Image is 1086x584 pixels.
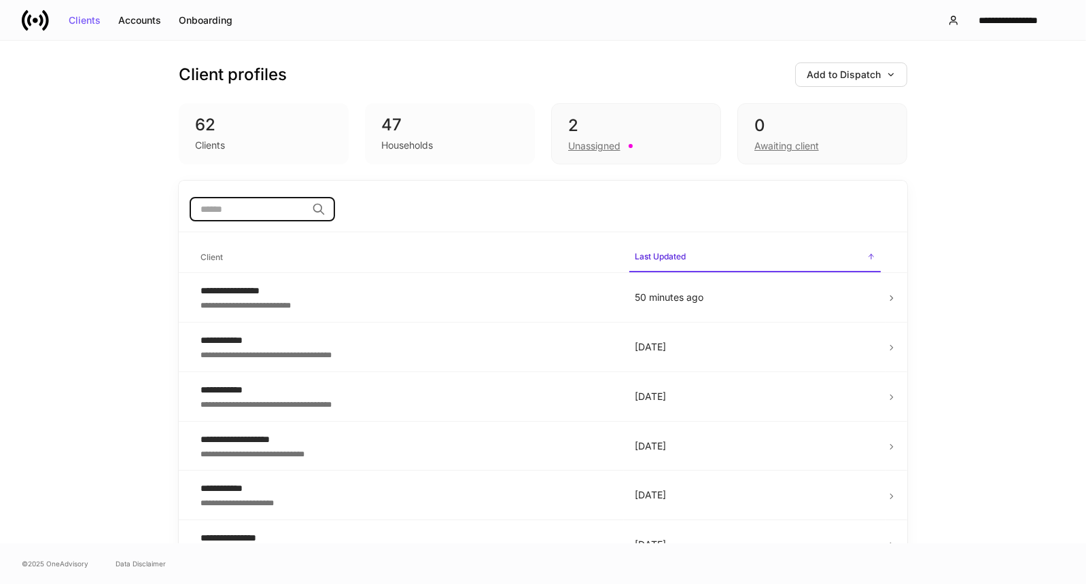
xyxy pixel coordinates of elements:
button: Clients [60,10,109,31]
p: [DATE] [635,390,875,403]
span: © 2025 OneAdvisory [22,558,88,569]
h6: Client [200,251,223,263]
button: Accounts [109,10,170,31]
div: Onboarding [179,16,232,25]
div: Clients [195,139,225,152]
span: Client [195,244,618,272]
h6: Last Updated [635,250,686,263]
p: 50 minutes ago [635,291,875,304]
button: Add to Dispatch [795,62,907,87]
div: 2Unassigned [551,103,721,164]
div: 47 [381,114,519,136]
div: 2 [568,115,704,136]
h3: Client profiles [179,64,287,86]
div: Unassigned [568,139,620,153]
button: Onboarding [170,10,241,31]
div: Clients [69,16,101,25]
p: [DATE] [635,439,875,453]
a: Data Disclaimer [116,558,166,569]
div: Awaiting client [754,139,819,153]
div: 62 [195,114,332,136]
div: 0Awaiting client [737,103,907,164]
div: 0 [754,115,890,136]
p: [DATE] [635,538,875,551]
p: [DATE] [635,340,875,354]
p: [DATE] [635,488,875,502]
div: Households [381,139,433,152]
span: Last Updated [629,243,881,272]
div: Add to Dispatch [807,70,896,79]
div: Accounts [118,16,161,25]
